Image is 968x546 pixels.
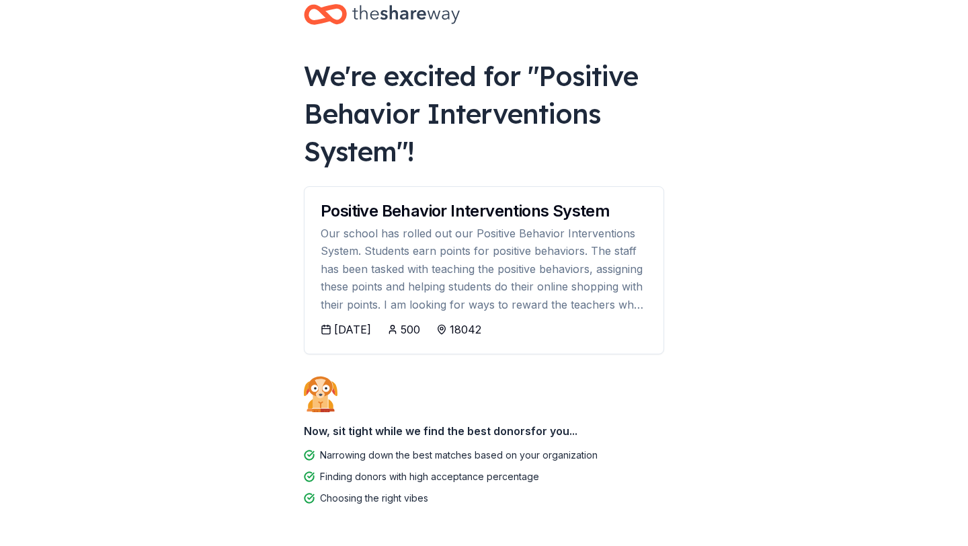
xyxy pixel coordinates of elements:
[321,225,647,313] div: Our school has rolled out our Positive Behavior Interventions System. Students earn points for po...
[320,447,598,463] div: Narrowing down the best matches based on your organization
[320,490,428,506] div: Choosing the right vibes
[321,203,647,219] div: Positive Behavior Interventions System
[304,376,337,412] img: Dog waiting patiently
[450,321,481,338] div: 18042
[401,321,420,338] div: 500
[334,321,371,338] div: [DATE]
[304,57,664,170] div: We're excited for " Positive Behavior Interventions System "!
[304,418,664,444] div: Now, sit tight while we find the best donors for you...
[320,469,539,485] div: Finding donors with high acceptance percentage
